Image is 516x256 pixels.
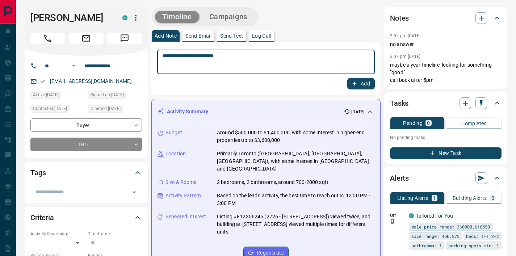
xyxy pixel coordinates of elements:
[433,196,436,201] p: 1
[69,33,104,44] span: Email
[30,33,65,44] span: Call
[30,231,84,237] p: Actively Searching:
[30,91,84,101] div: Mon Sep 08 2025
[390,212,404,219] p: Off
[411,223,490,230] span: sale price range: 360000,616550
[217,129,374,144] p: Around $500,000 to $1,400,000, with some interest in higher-end properties up to $3,600,000
[217,150,374,173] p: Primarily Toronto ([GEOGRAPHIC_DATA], [GEOGRAPHIC_DATA], [GEOGRAPHIC_DATA]), with some interest i...
[88,231,142,237] p: Timeframe:
[165,179,197,186] p: Size & Rooms
[217,179,328,186] p: 2 bedrooms, 2 bathrooms, around 700-2000 sqft
[347,78,375,89] button: Add
[165,129,182,137] p: Budget
[40,79,45,84] svg: Email Verified
[390,41,502,48] p: no answer
[390,61,502,84] p: maybe a year timeline, looking for something "good" call back after 5pm
[390,169,502,187] div: Alerts
[390,147,502,159] button: New Task
[30,209,142,226] div: Criteria
[167,108,208,116] p: Activity Summary
[185,33,211,38] p: Send Email
[252,33,271,38] p: Log Call
[30,212,54,223] h2: Criteria
[202,11,255,23] button: Campaigns
[30,12,112,24] h1: [PERSON_NAME]
[491,196,494,201] p: 0
[220,33,243,38] p: Send Text
[30,105,84,115] div: Sat Mar 09 2024
[351,109,364,115] p: [DATE]
[427,121,430,126] p: 0
[397,196,429,201] p: Listing Alerts
[30,167,46,179] h2: Tags
[390,97,408,109] h2: Tasks
[461,121,487,126] p: Completed
[91,91,124,98] span: Signed up [DATE]
[390,219,395,224] svg: Push Notification Only
[88,105,142,115] div: Thu Sep 04 2025
[155,11,199,23] button: Timeline
[155,33,177,38] p: Add Note
[33,91,59,98] span: Active [DATE]
[217,192,374,207] p: Based on the lead's activity, the best time to reach out is: 12:00 PM - 3:00 PM
[165,150,186,158] p: Location
[466,232,499,240] span: beds: 1-1,2-2
[453,196,487,201] p: Building Alerts
[411,232,460,240] span: size range: 450,878
[88,91,142,101] div: Thu Mar 07 2024
[33,105,67,112] span: Contacted [DATE]
[448,242,499,249] span: parking spots min: 1
[409,213,414,218] div: condos.ca
[107,33,142,44] span: Message
[390,172,409,184] h2: Alerts
[50,78,132,84] a: [EMAIL_ADDRESS][DOMAIN_NAME]
[70,62,78,70] button: Open
[30,164,142,181] div: Tags
[30,138,142,151] div: TBD
[91,105,121,112] span: Claimed [DATE]
[403,121,423,126] p: Pending
[165,213,206,221] p: Repeated Interest
[30,118,142,132] div: Buyer
[129,187,139,197] button: Open
[158,105,374,118] div: Activity Summary[DATE]
[411,242,442,249] span: bathrooms: 1
[390,132,502,143] p: No pending tasks
[390,12,409,24] h2: Notes
[390,54,421,59] p: 3:07 pm [DATE]
[416,213,453,219] a: Tailored For You
[165,192,201,200] p: Activity Pattern
[217,213,374,236] p: Listing #E12356245 (2726 - [STREET_ADDRESS]) viewed twice, and building at [STREET_ADDRESS] viewe...
[390,33,421,38] p: 3:52 pm [DATE]
[122,15,127,20] div: condos.ca
[390,95,502,112] div: Tasks
[390,9,502,27] div: Notes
